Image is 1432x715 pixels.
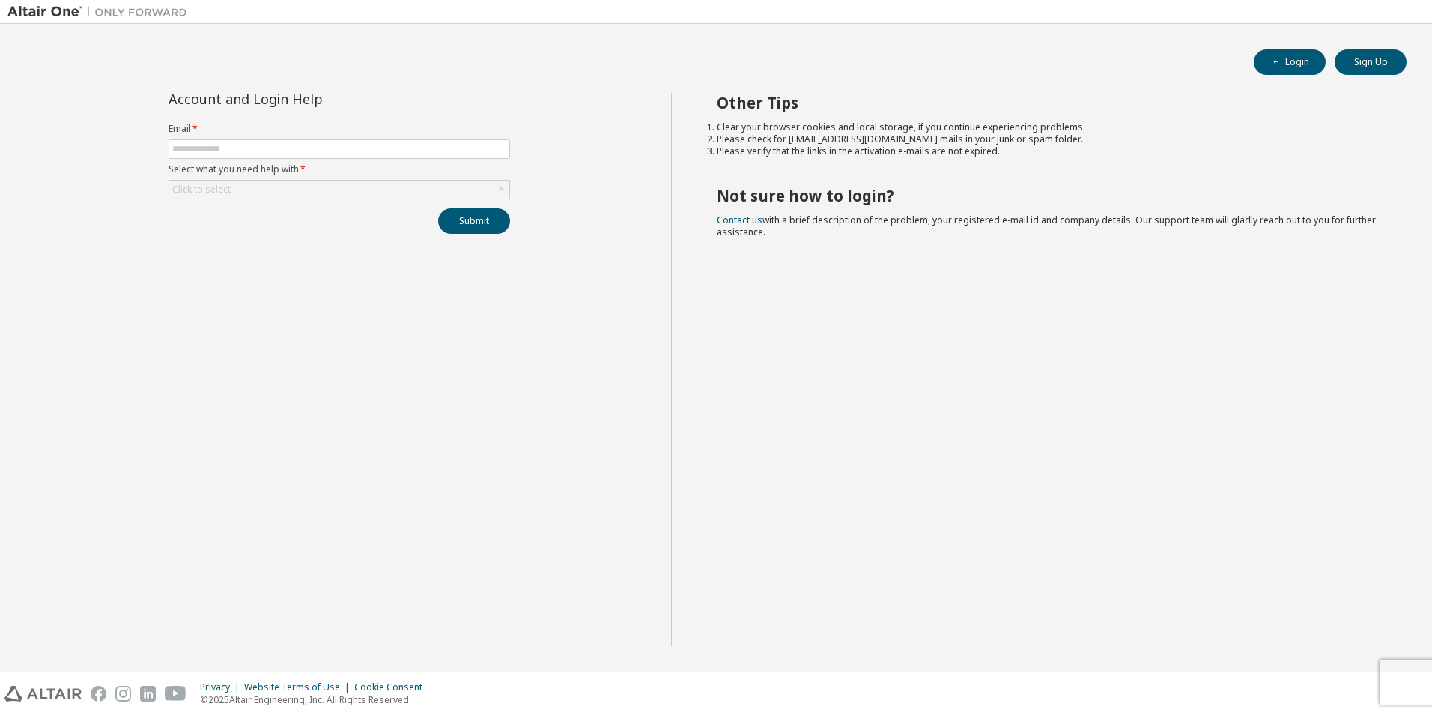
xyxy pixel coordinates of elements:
img: instagram.svg [115,686,131,702]
div: Click to select [169,181,509,199]
h2: Not sure how to login? [717,186,1380,205]
p: © 2025 Altair Engineering, Inc. All Rights Reserved. [200,693,431,706]
img: youtube.svg [165,686,186,702]
img: facebook.svg [91,686,106,702]
li: Please verify that the links in the activation e-mails are not expired. [717,145,1380,157]
li: Clear your browser cookies and local storage, if you continue experiencing problems. [717,121,1380,133]
label: Select what you need help with [169,163,510,175]
li: Please check for [EMAIL_ADDRESS][DOMAIN_NAME] mails in your junk or spam folder. [717,133,1380,145]
img: Altair One [7,4,195,19]
button: Sign Up [1335,49,1407,75]
span: with a brief description of the problem, your registered e-mail id and company details. Our suppo... [717,214,1376,238]
div: Privacy [200,681,244,693]
div: Click to select [172,184,231,196]
div: Cookie Consent [354,681,431,693]
h2: Other Tips [717,93,1380,112]
button: Login [1254,49,1326,75]
a: Contact us [717,214,762,226]
button: Submit [438,208,510,234]
div: Account and Login Help [169,93,442,105]
img: altair_logo.svg [4,686,82,702]
img: linkedin.svg [140,686,156,702]
div: Website Terms of Use [244,681,354,693]
label: Email [169,123,510,135]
